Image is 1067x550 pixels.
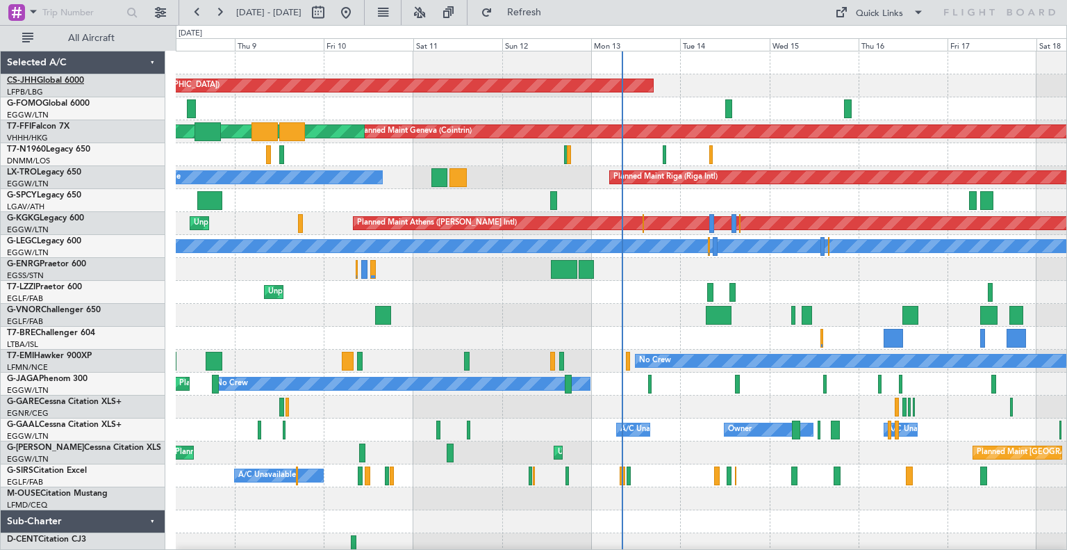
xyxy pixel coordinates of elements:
[7,306,101,314] a: G-VNORChallenger 650
[7,421,122,429] a: G-GAALCessna Citation XLS+
[7,477,43,487] a: EGLF/FAB
[7,283,35,291] span: T7-LZZI
[728,419,752,440] div: Owner
[7,535,86,544] a: D-CENTCitation CJ3
[7,237,81,245] a: G-LEGCLegacy 600
[7,283,82,291] a: T7-LZZIPraetor 600
[474,1,558,24] button: Refresh
[591,38,680,51] div: Mon 13
[7,260,86,268] a: G-ENRGPraetor 600
[558,442,786,463] div: Unplanned Maint [GEOGRAPHIC_DATA] ([GEOGRAPHIC_DATA])
[613,167,718,188] div: Planned Maint Riga (Riga Intl)
[620,419,678,440] div: A/C Unavailable
[7,535,38,544] span: D-CENT
[194,213,369,234] div: Unplanned Maint [GEOGRAPHIC_DATA] (Ataturk)
[7,214,84,223] a: G-KGKGLegacy 600
[888,419,945,440] div: A/C Unavailable
[268,282,497,302] div: Unplanned Maint [GEOGRAPHIC_DATA] ([GEOGRAPHIC_DATA])
[495,8,554,17] span: Refresh
[7,500,47,510] a: LFMD/CEQ
[7,398,39,406] span: G-GARE
[7,329,35,337] span: T7-BRE
[7,156,50,166] a: DNMM/LOS
[7,329,95,337] a: T7-BREChallenger 604
[7,467,87,475] a: G-SIRSCitation Excel
[7,179,49,189] a: EGGW/LTN
[7,99,42,108] span: G-FOMO
[7,145,46,154] span: T7-N1960
[859,38,948,51] div: Thu 16
[7,99,90,108] a: G-FOMOGlobal 6000
[7,375,39,383] span: G-JAGA
[7,270,44,281] a: EGSS/STN
[502,38,591,51] div: Sun 12
[7,191,81,200] a: G-SPCYLegacy 650
[7,375,88,383] a: G-JAGAPhenom 300
[7,248,49,258] a: EGGW/LTN
[828,1,931,24] button: Quick Links
[7,145,90,154] a: T7-N1960Legacy 650
[7,431,49,442] a: EGGW/LTN
[7,237,37,245] span: G-LEGC
[216,373,248,394] div: No Crew
[235,38,324,51] div: Thu 9
[7,122,69,131] a: T7-FFIFalcon 7X
[7,352,92,360] a: T7-EMIHawker 900XP
[7,168,37,177] span: LX-TRO
[7,444,161,452] a: G-[PERSON_NAME]Cessna Citation XLS
[7,133,48,143] a: VHHH/HKG
[7,214,40,223] span: G-KGKG
[7,76,37,85] span: CS-JHH
[7,385,49,396] a: EGGW/LTN
[7,87,43,97] a: LFPB/LBG
[7,168,81,177] a: LX-TROLegacy 650
[770,38,859,51] div: Wed 15
[357,213,517,234] div: Planned Maint Athens ([PERSON_NAME] Intl)
[413,38,502,51] div: Sat 11
[7,362,48,373] a: LFMN/NCE
[7,122,31,131] span: T7-FFI
[7,306,41,314] span: G-VNOR
[7,110,49,120] a: EGGW/LTN
[680,38,769,51] div: Tue 14
[7,408,49,419] a: EGNR/CEG
[7,191,37,200] span: G-SPCY
[238,465,296,486] div: A/C Unavailable
[324,38,413,51] div: Fri 10
[7,454,49,464] a: EGGW/LTN
[146,38,235,51] div: Wed 8
[7,490,108,498] a: M-OUSECitation Mustang
[7,225,49,235] a: EGGW/LTN
[7,316,43,327] a: EGLF/FAB
[175,442,394,463] div: Planned Maint [GEOGRAPHIC_DATA] ([GEOGRAPHIC_DATA])
[42,2,122,23] input: Trip Number
[7,352,34,360] span: T7-EMI
[179,373,398,394] div: Planned Maint [GEOGRAPHIC_DATA] ([GEOGRAPHIC_DATA])
[639,350,671,371] div: No Crew
[7,339,38,350] a: LTBA/ISL
[7,202,44,212] a: LGAV/ATH
[948,38,1036,51] div: Fri 17
[236,6,301,19] span: [DATE] - [DATE]
[7,490,40,498] span: M-OUSE
[7,398,122,406] a: G-GARECessna Citation XLS+
[7,467,33,475] span: G-SIRS
[36,33,147,43] span: All Aircraft
[15,27,151,49] button: All Aircraft
[856,7,903,21] div: Quick Links
[7,293,43,304] a: EGLF/FAB
[7,76,84,85] a: CS-JHHGlobal 6000
[7,444,84,452] span: G-[PERSON_NAME]
[7,260,40,268] span: G-ENRG
[357,121,472,142] div: Planned Maint Geneva (Cointrin)
[7,421,39,429] span: G-GAAL
[179,28,202,40] div: [DATE]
